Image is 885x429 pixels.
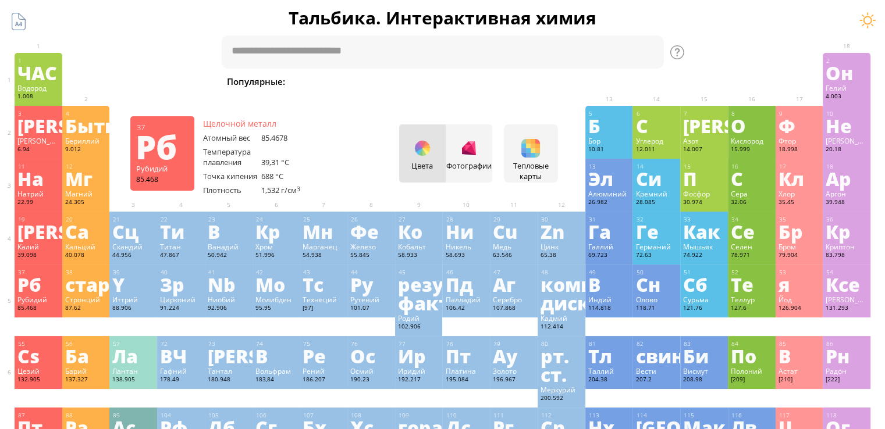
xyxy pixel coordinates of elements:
font: 75 [303,340,310,348]
font: 38 [66,269,73,276]
font: 79.904 [779,251,798,259]
font: 3 [18,110,22,117]
font: С [635,112,648,139]
font: 12.011 [635,145,655,153]
font: Бр [779,218,803,245]
font: Йод [779,295,792,304]
font: Ре [303,342,326,369]
font: 49 [589,269,596,276]
font: 20 [66,216,73,223]
font: 56 [66,340,73,348]
font: Индий [588,295,612,304]
font: Щелочной металл [203,118,276,129]
font: 10.81 [588,145,604,153]
font: Атомный вес [203,133,250,143]
font: [PERSON_NAME] [17,136,72,145]
font: 74.922 [683,251,702,259]
font: Вести [635,366,656,376]
font: 14 [636,163,643,170]
font: Ванадий [208,242,239,251]
font: Марганец [303,242,337,251]
font: Вольфрам [255,366,291,376]
font: 14.007 [683,145,702,153]
font: 8 [731,110,735,117]
font: 57 [113,340,120,348]
font: H2SO4 [499,76,527,87]
font: 78.971 [731,251,750,259]
font: 12 [66,163,73,170]
font: 28 [446,216,453,223]
font: Ир [398,342,426,369]
font: Платина [445,366,475,376]
font: HCl [548,76,561,87]
font: Се [731,218,755,245]
font: 18 [826,163,833,170]
font: 63.546 [493,251,512,259]
font: + [609,76,614,87]
font: Фе [350,218,379,245]
font: 1 [18,57,22,65]
font: 69.723 [588,251,607,259]
font: Сурьма [683,295,709,304]
font: 126.904 [779,304,801,312]
font: Криптон [826,242,855,251]
font: Барий [65,366,87,376]
font: 53 [779,269,786,276]
font: Те [731,271,754,298]
font: 83 [684,340,691,348]
font: 48 [541,269,548,276]
font: Ca [65,218,89,245]
font: 32.06 [731,198,747,206]
font: 39 [113,269,120,276]
font: Температура плавления [203,146,251,167]
font: 30.974 [683,198,702,206]
font: 33 [684,216,691,223]
font: 688 °С [261,171,283,181]
font: 9 [779,110,783,117]
font: Таллий [588,366,614,376]
font: Радон [826,366,847,376]
font: 101.07 [350,304,369,312]
font: [PERSON_NAME] [826,136,880,145]
font: 29 [493,216,500,223]
font: 40.078 [65,251,84,259]
font: Би [683,342,709,369]
font: 10 [826,110,833,117]
font: свинец [635,342,709,369]
font: Сн [635,271,660,298]
font: 15.999 [731,145,750,153]
font: В [208,218,221,245]
font: Рн [826,342,850,369]
font: 76 [351,340,358,348]
font: Ге [635,218,658,245]
font: 95.95 [255,304,271,312]
font: 87.62 [65,304,81,312]
font: Ф [779,112,795,139]
font: Тс [303,271,324,298]
font: 41 [208,269,215,276]
font: ЧАС [17,59,57,86]
font: 82 [636,340,643,348]
font: Ос [350,342,375,369]
font: 51 [684,269,691,276]
font: Скандий [112,242,143,251]
font: Рубидий [17,295,47,304]
font: Бор [588,136,600,145]
font: 50.942 [208,251,227,259]
font: Углерод [635,136,663,145]
font: Фотографии [446,160,492,171]
font: 132.905 [17,376,40,383]
font: П [683,165,697,192]
font: Сера [731,189,748,198]
font: Рб [136,123,177,170]
font: Тл [588,342,612,369]
font: Мн [303,218,333,245]
font: 32 [636,216,643,223]
font: 72.63 [635,251,651,259]
font: 88.906 [112,304,131,312]
font: Железо [350,242,376,251]
font: 72 [161,340,168,348]
font: 55 [18,340,25,348]
font: Ти [160,218,184,245]
font: [PERSON_NAME] [208,342,362,369]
